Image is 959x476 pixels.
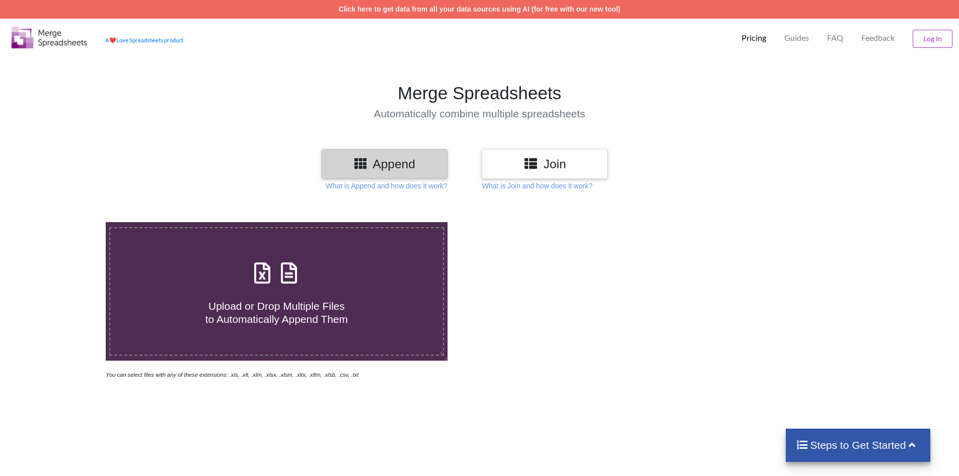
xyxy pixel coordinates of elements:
p: Pricing [742,33,766,43]
h4: Steps to Get Started [796,439,920,451]
p: What is Append and how does it work? [326,181,447,191]
span: Upload or Drop Multiple Files to Automatically Append Them [205,300,348,324]
i: You can select files with any of these extensions: .xls, .xlt, .xlm, .xlsx, .xlsm, .xltx, .xltm, ... [106,372,358,378]
button: Log In [913,30,952,48]
a: Click here to get data from all your data sources using AI (for free with our new tool) [339,5,621,13]
h3: Append [329,157,440,171]
a: AheartLove Spreadsheets product [105,37,183,43]
p: Guides [784,33,809,43]
img: Logo.png [12,27,87,48]
p: What is Join and how does it work? [482,181,592,191]
span: Feedback [861,34,895,42]
span: heart [109,37,116,43]
h3: Join [489,157,600,171]
p: FAQ [827,33,843,43]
